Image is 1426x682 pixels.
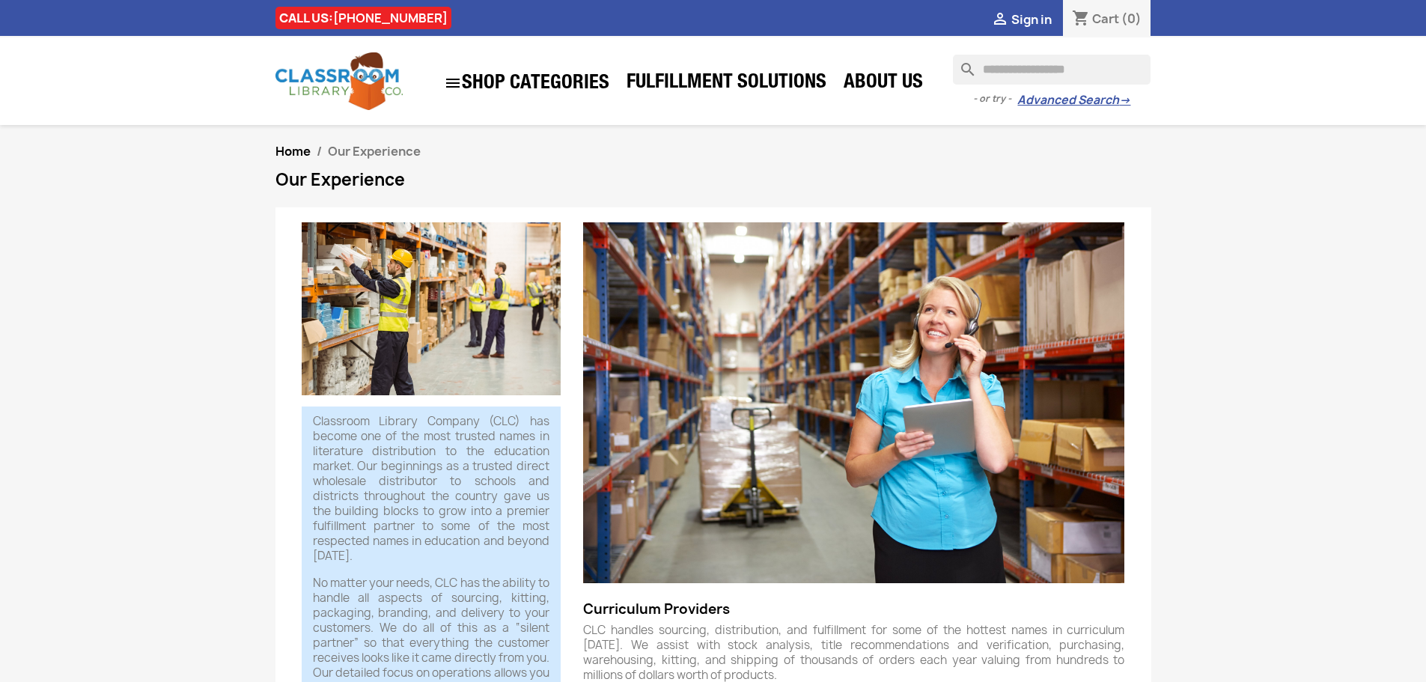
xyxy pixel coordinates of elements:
a: About Us [836,69,930,99]
input: Search [953,55,1151,85]
span: - or try - [973,91,1017,106]
a: SHOP CATEGORIES [436,67,617,100]
a: Advanced Search→ [1017,93,1130,108]
a: Home [275,143,311,159]
img: Classroom Library Company Distribution [302,222,561,395]
img: Classroom Library Company Curriculum [583,222,1124,583]
h3: Curriculum Providers [583,583,1124,617]
span: → [1119,93,1130,108]
a: Fulfillment Solutions [619,69,834,99]
div: CALL US: [275,7,451,29]
a: [PHONE_NUMBER] [333,10,448,26]
a:  Sign in [991,11,1052,28]
i: shopping_cart [1072,10,1090,28]
img: Classroom Library Company [275,52,403,110]
span: Sign in [1011,11,1052,28]
i:  [991,11,1009,29]
p: Classroom Library Company (CLC) has become one of the most trusted names in literature distributi... [313,414,550,564]
span: Cart [1092,10,1119,27]
i:  [444,74,462,92]
i: search [953,55,971,73]
span: (0) [1121,10,1142,27]
span: Our Experience [328,143,421,159]
h1: Our Experience [275,171,1151,189]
